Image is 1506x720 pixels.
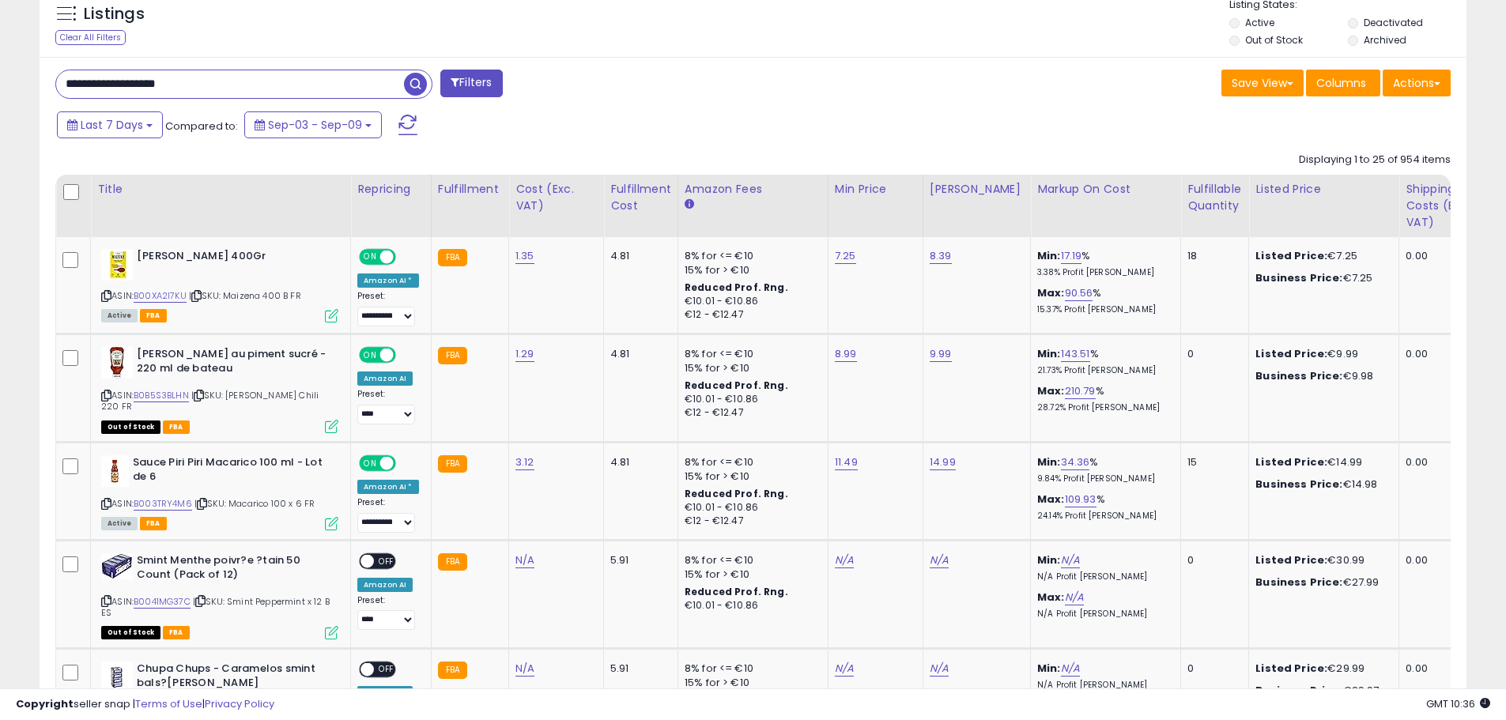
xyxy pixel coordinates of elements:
span: OFF [374,662,399,676]
b: Sauce Piri Piri Macarico 100 ml - Lot de 6 [133,455,325,488]
div: 15% for > €10 [685,567,816,582]
div: Amazon Fees [685,181,821,198]
b: Reduced Prof. Rng. [685,281,788,294]
div: ASIN: [101,347,338,432]
b: Min: [1037,552,1061,567]
span: All listings that are currently out of stock and unavailable for purchase on Amazon [101,626,160,639]
p: 21.73% Profit [PERSON_NAME] [1037,365,1168,376]
small: FBA [438,249,467,266]
div: €10.01 - €10.86 [685,393,816,406]
div: Fulfillment Cost [610,181,671,214]
div: Fulfillment [438,181,502,198]
strong: Copyright [16,696,74,711]
button: Last 7 Days [57,111,163,138]
b: Min: [1037,661,1061,676]
a: N/A [1061,552,1080,568]
b: Reduced Prof. Rng. [685,585,788,598]
b: Min: [1037,248,1061,263]
div: Cost (Exc. VAT) [515,181,597,214]
small: FBA [438,553,467,571]
div: €29.99 [1255,662,1387,676]
a: B0041MG37C [134,595,191,609]
a: 14.99 [930,454,956,470]
span: Columns [1316,75,1366,91]
div: 0 [1187,553,1236,567]
div: 15 [1187,455,1236,469]
div: Fulfillable Quantity [1187,181,1242,214]
b: Smint Menthe poivr?e ?tain 50 Count (Pack of 12) [137,553,329,586]
div: 0.00 [1406,553,1481,567]
a: N/A [515,661,534,677]
div: €12 - €12.47 [685,308,816,322]
div: % [1037,384,1168,413]
div: 5.91 [610,662,666,676]
div: % [1037,347,1168,376]
p: 15.37% Profit [PERSON_NAME] [1037,304,1168,315]
p: 3.38% Profit [PERSON_NAME] [1037,267,1168,278]
div: 15% for > €10 [685,469,816,484]
div: 4.81 [610,347,666,361]
button: Columns [1306,70,1380,96]
div: €12 - €12.47 [685,515,816,528]
a: 8.99 [835,346,857,362]
div: €9.99 [1255,347,1387,361]
div: 4.81 [610,249,666,263]
div: €14.98 [1255,477,1387,492]
span: 2025-09-17 10:36 GMT [1426,696,1490,711]
div: €7.25 [1255,271,1387,285]
a: B0B5S3BLHN [134,389,189,402]
div: 0 [1187,347,1236,361]
b: Max: [1037,383,1065,398]
span: Last 7 Days [81,117,143,133]
div: €9.98 [1255,369,1387,383]
div: 5.91 [610,553,666,567]
a: 3.12 [515,454,534,470]
div: 8% for <= €10 [685,455,816,469]
b: Business Price: [1255,575,1342,590]
div: €7.25 [1255,249,1387,263]
p: 24.14% Profit [PERSON_NAME] [1037,511,1168,522]
img: 41M4+i7BDlL._SL40_.jpg [101,347,133,379]
a: N/A [930,552,949,568]
div: Amazon AI [357,578,413,592]
a: 1.29 [515,346,534,362]
div: ASIN: [101,455,338,529]
a: N/A [515,552,534,568]
div: 0.00 [1406,455,1481,469]
div: Preset: [357,497,419,533]
label: Active [1245,16,1274,29]
a: Privacy Policy [205,696,274,711]
a: B00XA2I7KU [134,289,187,303]
span: | SKU: Maizena 400 B FR [189,289,301,302]
div: Amazon AI * [357,273,419,288]
span: All listings currently available for purchase on Amazon [101,517,138,530]
b: Listed Price: [1255,661,1327,676]
div: ASIN: [101,553,338,638]
div: 8% for <= €10 [685,553,816,567]
b: [PERSON_NAME] au piment sucré - 220 ml de bateau [137,347,329,380]
b: Business Price: [1255,477,1342,492]
div: ASIN: [101,249,338,321]
div: % [1037,455,1168,484]
a: 9.99 [930,346,952,362]
div: 15% for > €10 [685,263,816,277]
button: Save View [1221,70,1304,96]
div: Amazon AI * [357,480,419,494]
b: Max: [1037,492,1065,507]
label: Archived [1364,33,1406,47]
a: 8.39 [930,248,952,264]
div: [PERSON_NAME] [930,181,1024,198]
b: Min: [1037,346,1061,361]
span: OFF [394,456,419,469]
b: Listed Price: [1255,248,1327,263]
span: | SKU: [PERSON_NAME] Chili 220 FR [101,389,319,413]
div: €30.99 [1255,553,1387,567]
a: B003TRY4M6 [134,497,192,511]
button: Sep-03 - Sep-09 [244,111,382,138]
b: Listed Price: [1255,552,1327,567]
span: FBA [163,420,190,434]
img: 41ZChvcAxIL._SL40_.jpg [101,553,133,579]
div: 0.00 [1406,347,1481,361]
div: Preset: [357,595,419,631]
a: 210.79 [1065,383,1096,399]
